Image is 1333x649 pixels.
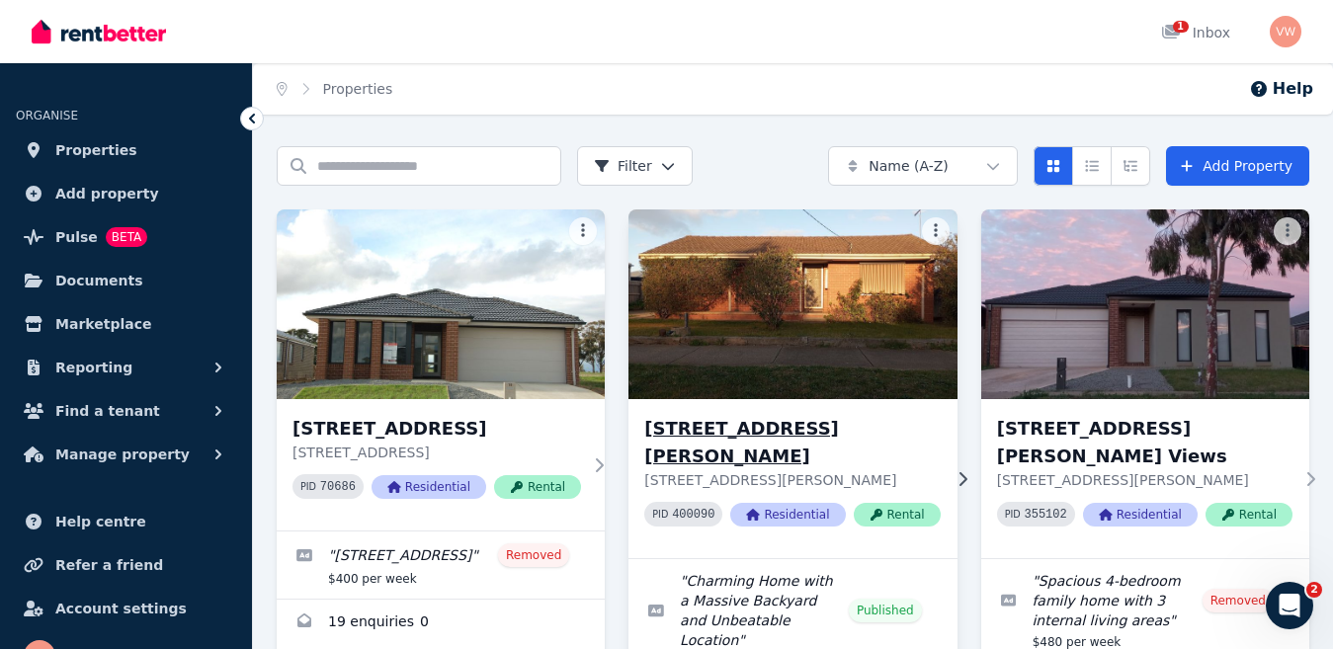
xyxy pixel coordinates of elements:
[55,553,163,577] span: Refer a friend
[323,81,393,97] a: Properties
[277,209,605,399] img: 18 Clydesdale Drive, Bonshaw
[1083,503,1198,527] span: Residential
[16,502,236,541] a: Help centre
[32,17,166,46] img: RentBetter
[277,209,605,530] a: 18 Clydesdale Drive, Bonshaw[STREET_ADDRESS][STREET_ADDRESS]PID 70686ResidentialRental
[869,156,949,176] span: Name (A-Z)
[1206,503,1292,527] span: Rental
[730,503,845,527] span: Residential
[828,146,1018,186] button: Name (A-Z)
[55,399,160,423] span: Find a tenant
[1161,23,1230,42] div: Inbox
[372,475,486,499] span: Residential
[55,269,143,292] span: Documents
[494,475,581,499] span: Rental
[569,217,597,245] button: More options
[16,217,236,257] a: PulseBETA
[577,146,693,186] button: Filter
[1034,146,1150,186] div: View options
[981,209,1309,399] img: 58 Corbet St, Weir Views
[16,348,236,387] button: Reporting
[997,470,1292,490] p: [STREET_ADDRESS][PERSON_NAME]
[16,130,236,170] a: Properties
[16,174,236,213] a: Add property
[981,209,1309,558] a: 58 Corbet St, Weir Views[STREET_ADDRESS][PERSON_NAME] Views[STREET_ADDRESS][PERSON_NAME]PID 35510...
[621,204,965,404] img: 38 Coburns Rd, Melton South
[644,415,940,470] h3: [STREET_ADDRESS][PERSON_NAME]
[292,415,581,443] h3: [STREET_ADDRESS]
[16,545,236,585] a: Refer a friend
[16,261,236,300] a: Documents
[55,510,146,533] span: Help centre
[320,480,356,494] code: 70686
[277,531,605,599] a: Edit listing: 18 Clydesdale Drive
[300,481,316,492] small: PID
[1025,508,1067,522] code: 355102
[672,508,714,522] code: 400090
[16,391,236,431] button: Find a tenant
[106,227,147,247] span: BETA
[16,304,236,344] a: Marketplace
[628,209,957,558] a: 38 Coburns Rd, Melton South[STREET_ADDRESS][PERSON_NAME][STREET_ADDRESS][PERSON_NAME]PID 400090Re...
[55,182,159,205] span: Add property
[1274,217,1301,245] button: More options
[253,63,416,115] nav: Breadcrumb
[55,356,132,379] span: Reporting
[277,600,605,647] a: Enquiries for 18 Clydesdale Drive, Bonshaw
[292,443,581,462] p: [STREET_ADDRESS]
[55,597,187,620] span: Account settings
[16,109,78,122] span: ORGANISE
[1249,77,1313,101] button: Help
[1266,582,1313,629] iframe: Intercom live chat
[644,470,940,490] p: [STREET_ADDRESS][PERSON_NAME]
[55,138,137,162] span: Properties
[922,217,950,245] button: More options
[1072,146,1112,186] button: Compact list view
[1111,146,1150,186] button: Expanded list view
[652,509,668,520] small: PID
[1306,582,1322,598] span: 2
[55,312,151,336] span: Marketplace
[997,415,1292,470] h3: [STREET_ADDRESS][PERSON_NAME] Views
[854,503,941,527] span: Rental
[1034,146,1073,186] button: Card view
[16,589,236,628] a: Account settings
[55,443,190,466] span: Manage property
[1005,509,1021,520] small: PID
[1173,21,1189,33] span: 1
[55,225,98,249] span: Pulse
[594,156,652,176] span: Filter
[1270,16,1301,47] img: Vincent Wang
[16,435,236,474] button: Manage property
[1166,146,1309,186] a: Add Property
